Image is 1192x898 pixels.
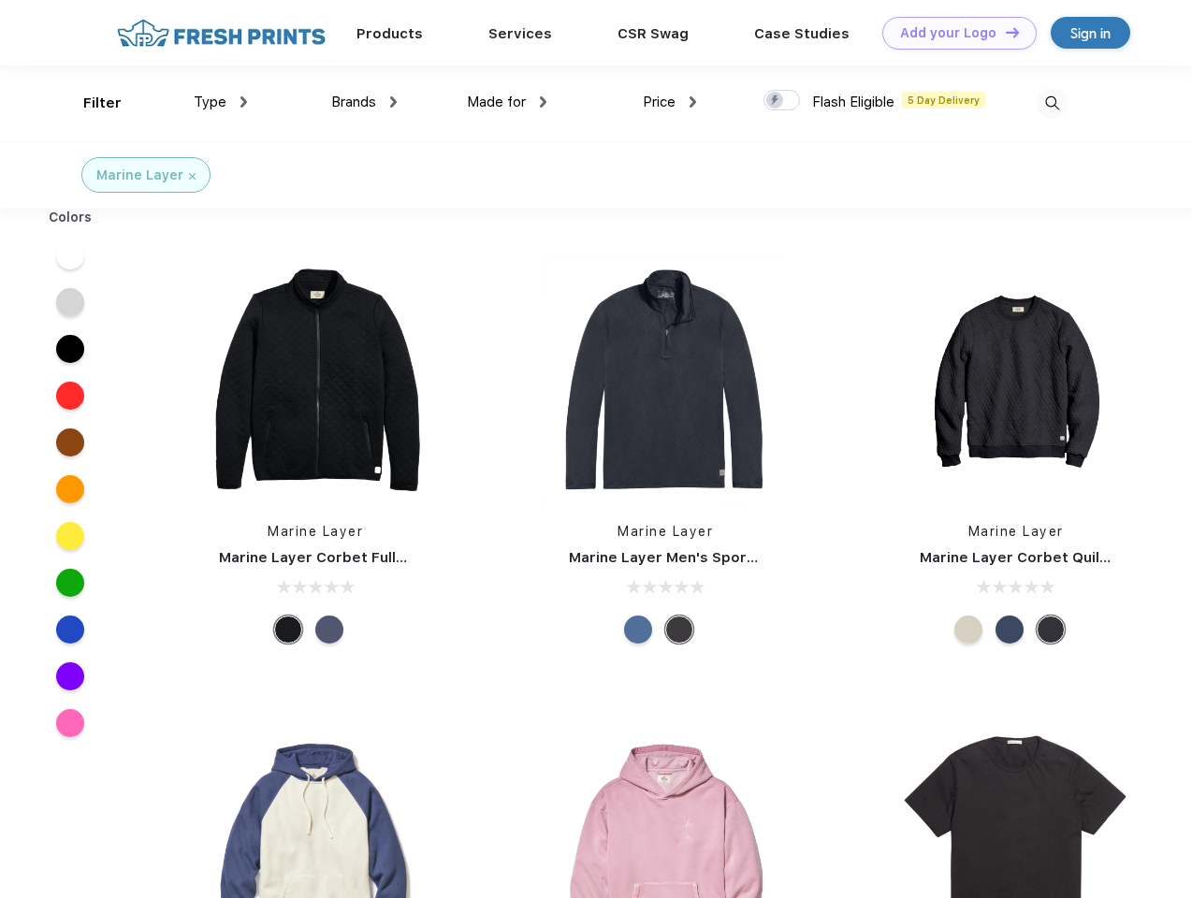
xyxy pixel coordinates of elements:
div: Oat Heather [954,616,982,644]
a: Sign in [1051,17,1130,49]
img: fo%20logo%202.webp [111,17,331,50]
span: Flash Eligible [812,94,894,110]
img: dropdown.png [690,96,696,108]
span: Made for [467,94,526,110]
img: filter_cancel.svg [189,173,196,180]
div: Sign in [1070,22,1111,44]
a: Marine Layer Men's Sport Quarter Zip [569,549,840,566]
div: Colors [35,208,107,227]
img: dropdown.png [240,96,247,108]
a: Services [488,25,552,42]
div: Navy Heather [996,616,1024,644]
div: Black [274,616,302,644]
span: Price [643,94,676,110]
span: Type [194,94,226,110]
div: Marine Layer [96,166,183,185]
img: desktop_search.svg [1037,88,1068,119]
a: Marine Layer [968,524,1064,539]
div: Charcoal [1037,616,1065,644]
span: 5 Day Delivery [902,92,985,109]
a: CSR Swag [618,25,689,42]
div: Deep Denim [624,616,652,644]
img: dropdown.png [390,96,397,108]
a: Marine Layer [268,524,363,539]
div: Navy [315,616,343,644]
a: Marine Layer Corbet Full-Zip Jacket [219,549,478,566]
div: Filter [83,93,122,114]
a: Products [356,25,423,42]
a: Marine Layer [618,524,713,539]
img: func=resize&h=266 [541,254,790,503]
img: func=resize&h=266 [191,254,440,503]
div: Add your Logo [900,25,996,41]
img: DT [1006,27,1019,37]
img: dropdown.png [540,96,546,108]
img: func=resize&h=266 [892,254,1141,503]
span: Brands [331,94,376,110]
div: Charcoal [665,616,693,644]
